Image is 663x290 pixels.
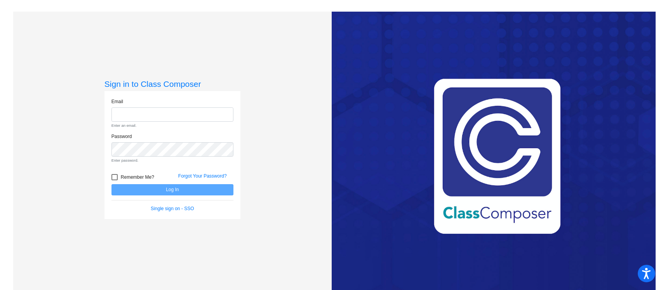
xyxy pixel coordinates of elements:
[121,173,154,182] span: Remember Me?
[111,184,233,195] button: Log In
[151,206,194,211] a: Single sign on - SSO
[111,123,233,128] small: Enter an email.
[104,79,240,89] h3: Sign in to Class Composer
[111,158,233,163] small: Enter password.
[178,173,227,179] a: Forgot Your Password?
[111,133,132,140] label: Password
[111,98,123,105] label: Email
